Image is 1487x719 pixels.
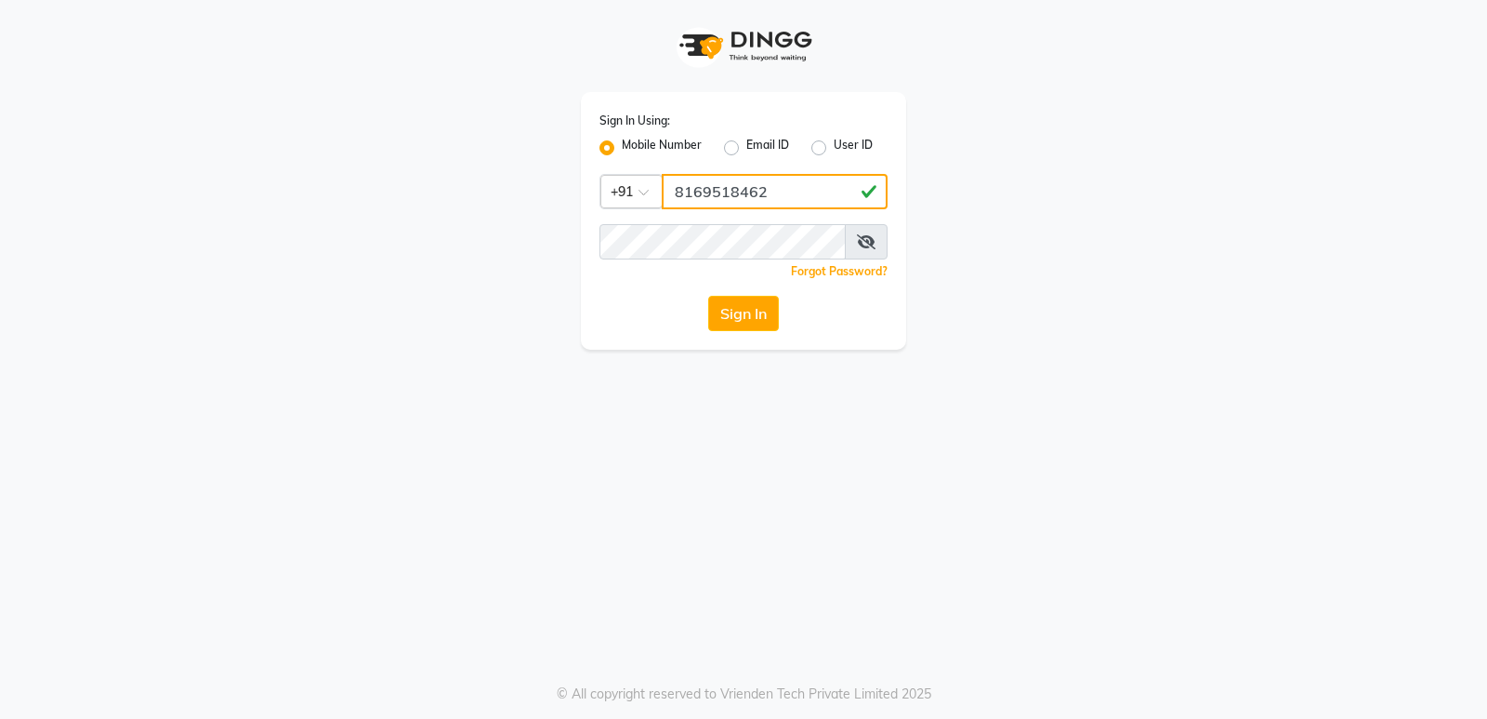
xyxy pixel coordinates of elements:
button: Sign In [708,296,779,331]
img: logo1.svg [669,19,818,73]
label: Email ID [746,137,789,159]
input: Username [599,224,846,260]
label: Sign In Using: [599,113,670,129]
a: Forgot Password? [791,264,888,278]
label: User ID [834,137,873,159]
label: Mobile Number [622,137,702,159]
input: Username [662,174,888,209]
